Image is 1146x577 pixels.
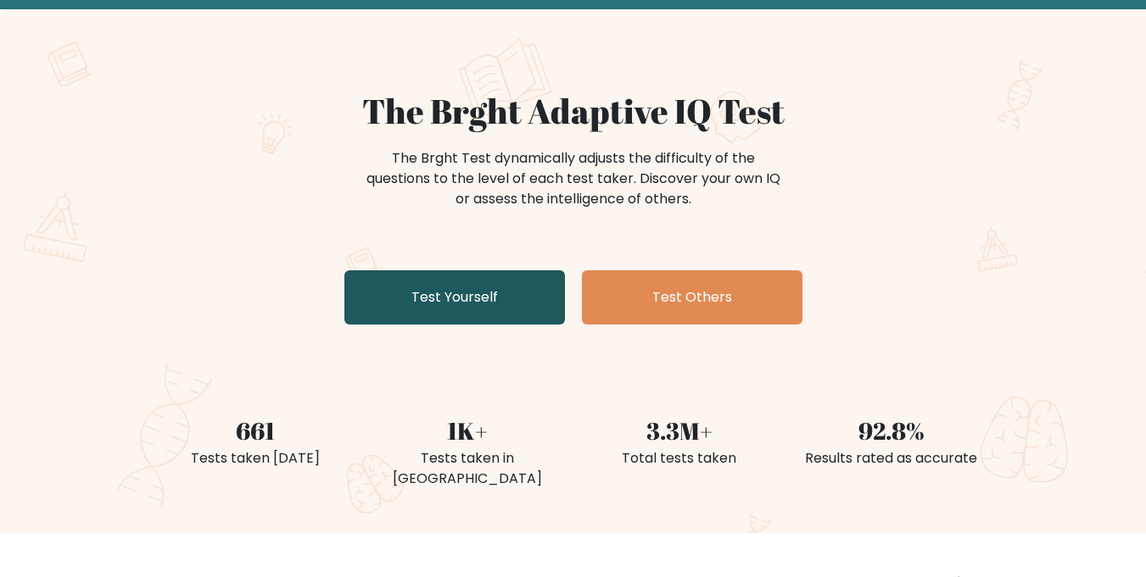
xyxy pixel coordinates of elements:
[796,413,987,448] div: 92.8%
[372,448,563,489] div: Tests taken in [GEOGRAPHIC_DATA]
[159,413,351,448] div: 661
[361,148,785,209] div: The Brght Test dynamically adjusts the difficulty of the questions to the level of each test take...
[584,413,775,448] div: 3.3M+
[159,448,351,469] div: Tests taken [DATE]
[159,91,987,131] h1: The Brght Adaptive IQ Test
[582,270,802,325] a: Test Others
[344,270,565,325] a: Test Yourself
[584,448,775,469] div: Total tests taken
[796,448,987,469] div: Results rated as accurate
[372,413,563,448] div: 1K+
